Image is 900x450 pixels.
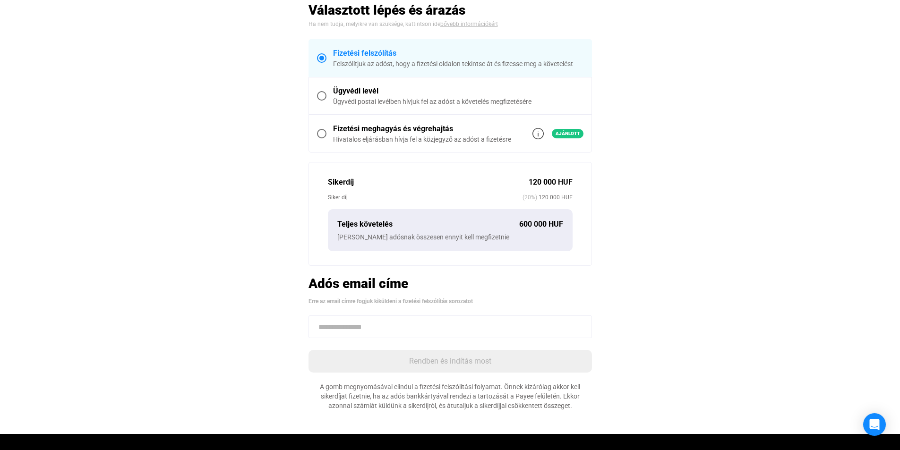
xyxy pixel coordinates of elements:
span: Ajánlott [552,129,583,138]
div: Hivatalos eljárásban hívja fel a közjegyző az adóst a fizetésre [333,135,511,144]
img: info-grey-outline [532,128,544,139]
div: 600 000 HUF [519,219,563,230]
div: Erre az email címre fogjuk kiküldeni a fizetési felszólítás sorozatot [309,297,592,306]
div: Siker díj [328,193,523,202]
div: Felszólítjuk az adóst, hogy a fizetési oldalon tekintse át és fizesse meg a követelést [333,59,583,68]
div: A gomb megnyomásával elindul a fizetési felszólítási folyamat. Önnek kizárólag akkor kell sikerdí... [309,382,592,410]
h2: Választott lépés és árazás [309,2,592,18]
div: Sikerdíj [328,177,529,188]
span: (20%) [523,193,537,202]
a: bővebb információkért [440,21,498,27]
h2: Adós email címe [309,275,592,292]
div: [PERSON_NAME] adósnak összesen ennyit kell megfizetnie [337,232,563,242]
div: Ügyvédi levél [333,85,583,97]
div: Fizetési meghagyás és végrehajtás [333,123,511,135]
span: 120 000 HUF [537,193,573,202]
div: Open Intercom Messenger [863,413,886,436]
div: Teljes követelés [337,219,519,230]
div: 120 000 HUF [529,177,573,188]
div: Rendben és indítás most [311,356,589,367]
div: Fizetési felszólítás [333,48,583,59]
button: Rendben és indítás most [309,350,592,373]
div: Ügyvédi postai levélben hívjuk fel az adóst a követelés megfizetésére [333,97,583,106]
a: info-grey-outlineAjánlott [532,128,583,139]
span: Ha nem tudja, melyikre van szüksége, kattintson ide [309,21,440,27]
